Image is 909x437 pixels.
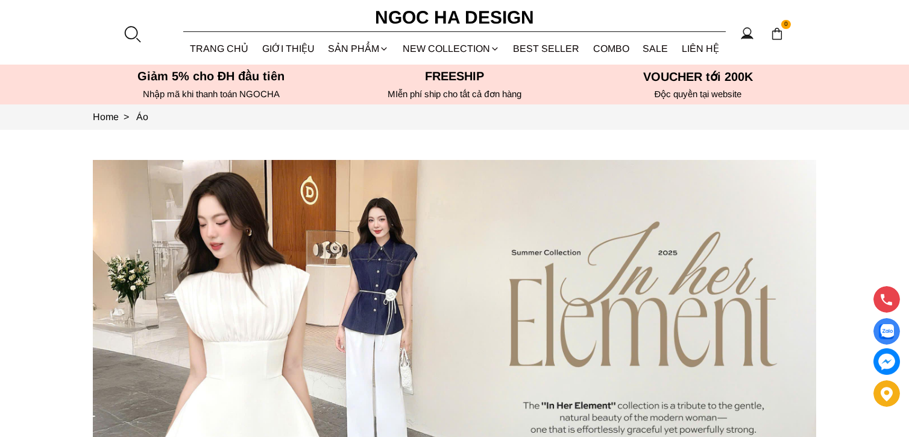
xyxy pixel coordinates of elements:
a: GIỚI THIỆU [256,33,322,65]
span: > [119,112,134,122]
a: Combo [587,33,637,65]
h6: Độc quyền tại website [580,89,816,100]
a: SALE [636,33,675,65]
font: Nhập mã khi thanh toán NGOCHA [143,89,280,99]
a: TRANG CHỦ [183,33,256,65]
h5: VOUCHER tới 200K [580,69,816,84]
a: NEW COLLECTION [396,33,507,65]
a: Ngoc Ha Design [364,3,545,32]
a: Display image [873,318,900,345]
a: Link to Áo [136,112,148,122]
a: LIÊN HỆ [675,33,726,65]
span: 0 [781,20,791,30]
h6: MIễn phí ship cho tất cả đơn hàng [336,89,573,100]
img: img-CART-ICON-ksit0nf1 [770,27,784,40]
font: Freeship [425,69,484,83]
img: Display image [879,324,894,339]
a: Link to Home [93,112,136,122]
font: Giảm 5% cho ĐH đầu tiên [137,69,285,83]
div: SẢN PHẨM [321,33,396,65]
a: BEST SELLER [506,33,587,65]
a: messenger [873,348,900,375]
